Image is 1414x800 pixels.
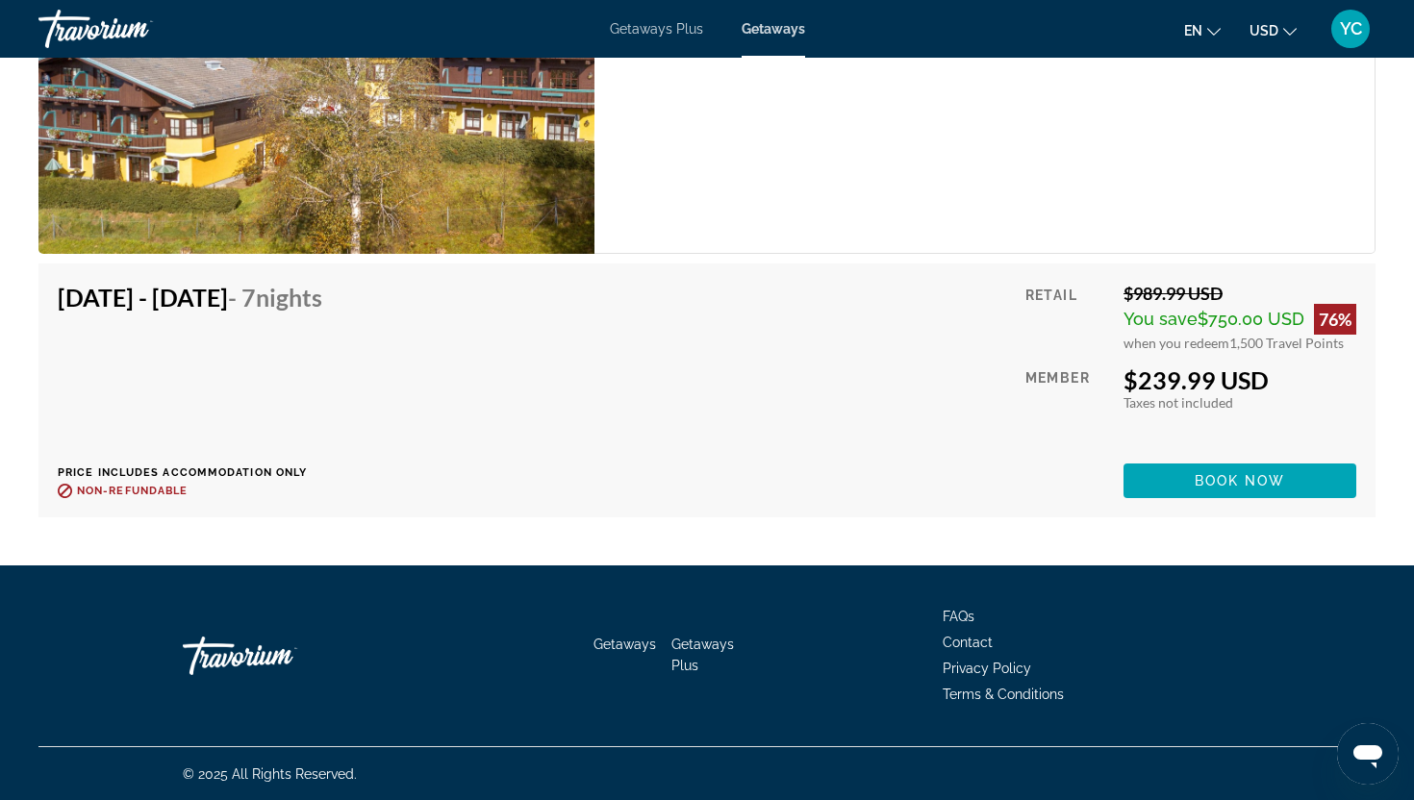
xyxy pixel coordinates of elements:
[1250,16,1297,44] button: Change currency
[1198,309,1304,329] span: $750.00 USD
[1025,283,1109,351] div: Retail
[943,661,1031,676] a: Privacy Policy
[610,21,703,37] a: Getaways Plus
[38,4,231,54] a: Travorium
[671,637,734,673] a: Getaways Plus
[1124,283,1356,304] div: $989.99 USD
[58,283,322,312] h4: [DATE] - [DATE]
[943,635,993,650] a: Contact
[1124,394,1233,411] span: Taxes not included
[1124,309,1198,329] span: You save
[943,609,974,624] a: FAQs
[593,637,656,652] a: Getaways
[1250,23,1278,38] span: USD
[256,283,322,312] span: Nights
[943,687,1064,702] a: Terms & Conditions
[1124,365,1356,394] div: $239.99 USD
[1340,19,1362,38] span: YC
[1184,16,1221,44] button: Change language
[1326,9,1376,49] button: User Menu
[1025,365,1109,449] div: Member
[183,627,375,685] a: Go Home
[1314,304,1356,335] div: 76%
[742,21,805,37] a: Getaways
[183,766,357,782] span: © 2025 All Rights Reserved.
[77,485,188,497] span: Non-refundable
[58,466,337,479] p: Price includes accommodation only
[1124,463,1356,498] button: Book now
[1184,23,1202,38] span: en
[1195,473,1286,488] span: Book now
[1229,335,1344,351] span: 1,500 Travel Points
[228,283,322,312] span: - 7
[1337,723,1399,785] iframe: Button to launch messaging window
[1124,335,1229,351] span: when you redeem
